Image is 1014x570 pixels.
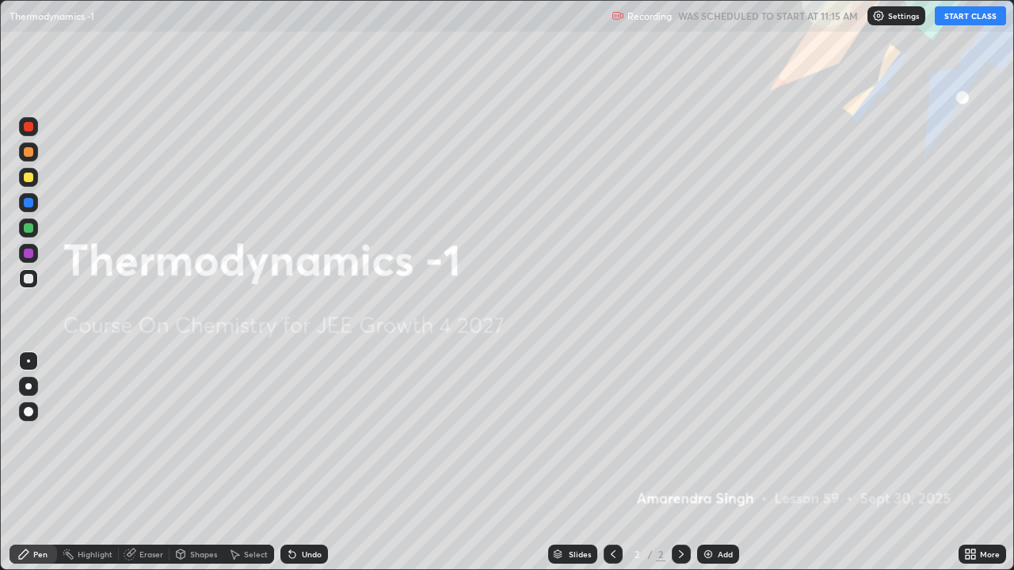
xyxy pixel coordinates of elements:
[569,550,591,558] div: Slides
[190,550,217,558] div: Shapes
[702,548,715,560] img: add-slide-button
[627,10,672,22] p: Recording
[648,549,653,559] div: /
[656,547,665,561] div: 2
[244,550,268,558] div: Select
[302,550,322,558] div: Undo
[718,550,733,558] div: Add
[888,12,919,20] p: Settings
[935,6,1006,25] button: START CLASS
[612,9,624,22] img: recording.375f2c34.svg
[629,549,645,559] div: 2
[980,550,1000,558] div: More
[10,9,94,22] p: Thermodynamics -1
[872,9,885,22] img: class-settings-icons
[78,550,112,558] div: Highlight
[139,550,163,558] div: Eraser
[33,550,48,558] div: Pen
[678,9,858,23] h5: WAS SCHEDULED TO START AT 11:15 AM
